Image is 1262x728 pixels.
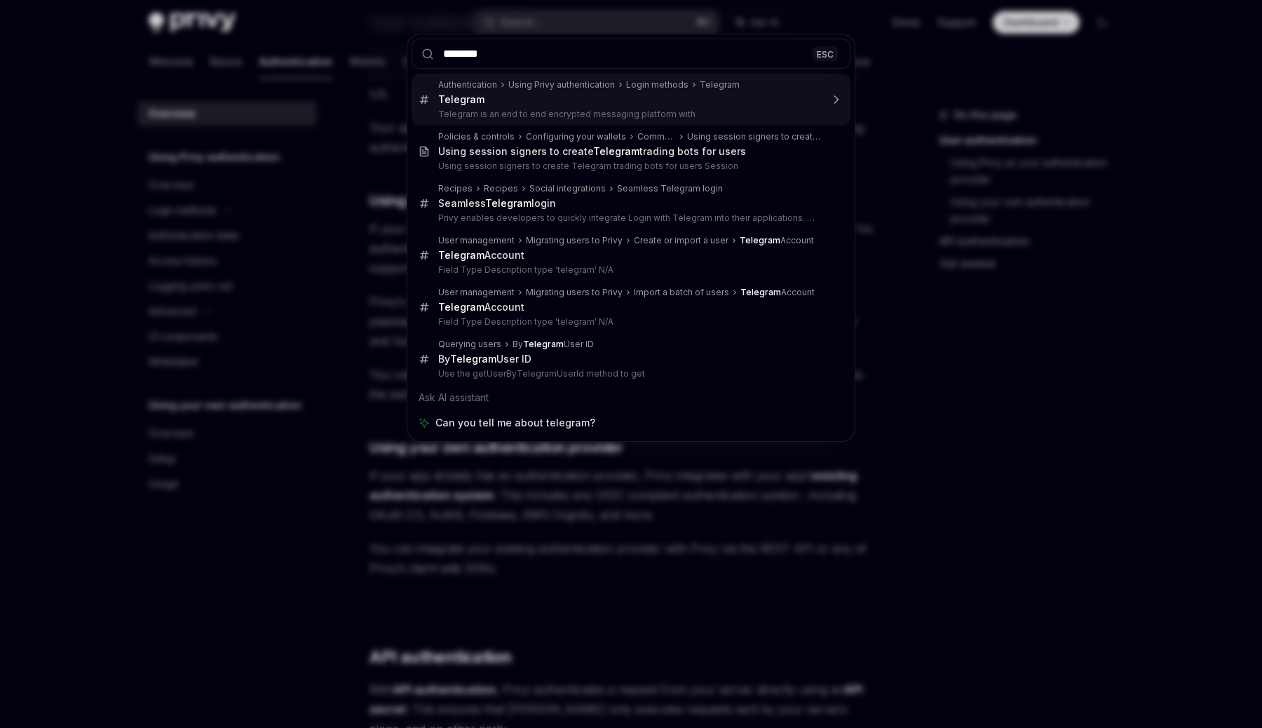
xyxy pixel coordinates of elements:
[438,161,821,172] p: Using session signers to create Telegram trading bots for users Session
[700,79,740,90] div: Telegram
[484,183,518,194] div: Recipes
[438,145,746,158] div: Using session signers to create trading bots for users
[526,131,626,142] div: Configuring your wallets
[438,368,821,379] p: Use the getUserByTelegramUserId method to get
[687,131,821,142] div: Using session signers to create Telegram trading bots for users
[412,385,850,410] div: Ask AI assistant
[523,339,564,349] b: Telegram
[438,109,821,120] p: Telegram is an end to end encrypted messaging platform with
[438,183,473,194] div: Recipes
[740,235,780,245] b: Telegram
[513,339,594,350] div: By User ID
[438,235,515,246] div: User management
[634,287,729,298] div: Import a batch of users
[438,264,821,276] p: Field Type Description type 'telegram' N/A
[526,287,623,298] div: Migrating users to Privy
[813,46,838,61] div: ESC
[450,353,496,365] b: Telegram
[438,93,484,105] b: Telegram
[435,416,595,430] span: Can you tell me about telegram?
[529,183,606,194] div: Social integrations
[438,213,821,224] p: Privy enables developers to quickly integrate Login with Telegram into their applications. With
[617,183,723,194] div: Seamless Telegram login
[438,301,524,314] div: Account
[438,301,484,313] b: Telegram
[438,79,497,90] div: Authentication
[438,287,515,298] div: User management
[740,235,814,246] div: Account
[526,235,623,246] div: Migrating users to Privy
[438,131,515,142] div: Policies & controls
[438,197,556,210] div: Seamless login
[438,339,501,350] div: Querying users
[626,79,688,90] div: Login methods
[508,79,615,90] div: Using Privy authentication
[593,145,639,157] b: Telegram
[740,287,781,297] b: Telegram
[485,197,531,209] b: Telegram
[438,316,821,328] p: Field Type Description type 'telegram' N/A
[438,249,524,262] div: Account
[740,287,815,298] div: Account
[438,249,484,261] b: Telegram
[634,235,728,246] div: Create or import a user
[637,131,676,142] div: Common use cases
[438,353,531,365] div: By User ID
